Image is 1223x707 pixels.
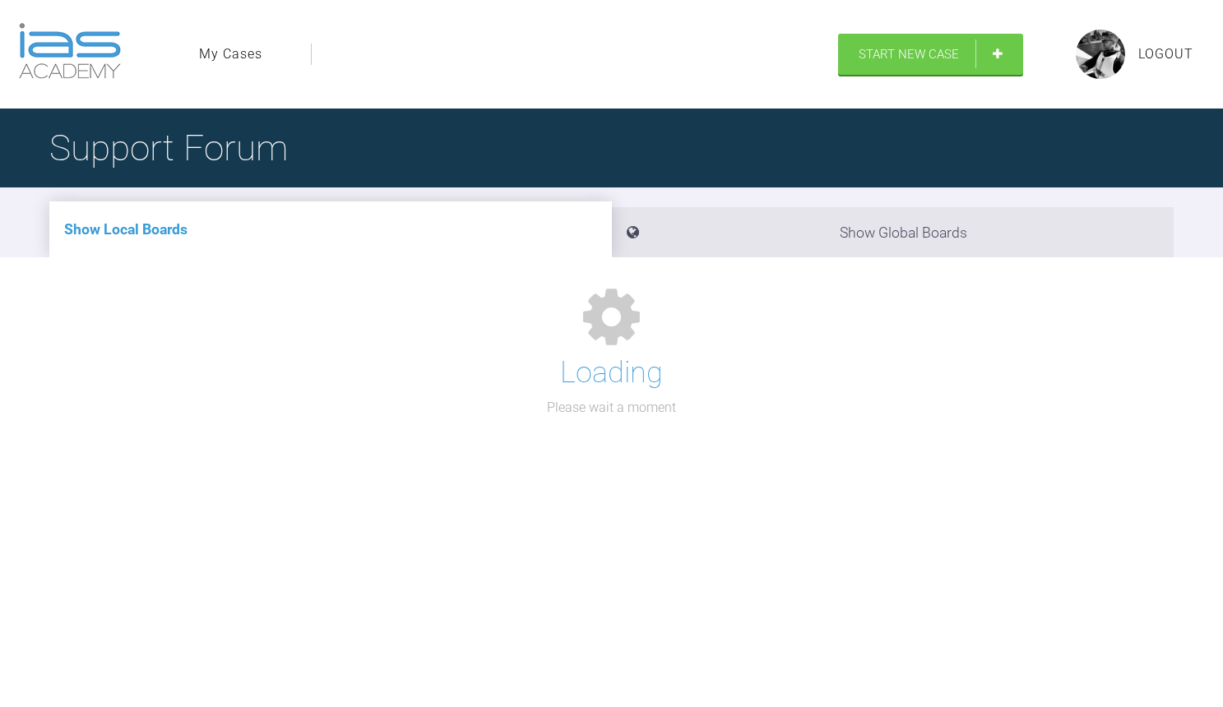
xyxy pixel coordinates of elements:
img: profile.png [1076,30,1125,79]
p: Please wait a moment [547,397,676,418]
img: logo-light.3e3ef733.png [19,23,121,79]
h1: Support Forum [49,119,288,177]
span: Start New Case [859,47,959,62]
li: Show Global Boards [612,207,1174,257]
a: My Cases [199,44,262,65]
h1: Loading [560,349,663,397]
a: Logout [1138,44,1193,65]
a: Start New Case [838,34,1023,75]
li: Show Local Boards [49,201,612,257]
